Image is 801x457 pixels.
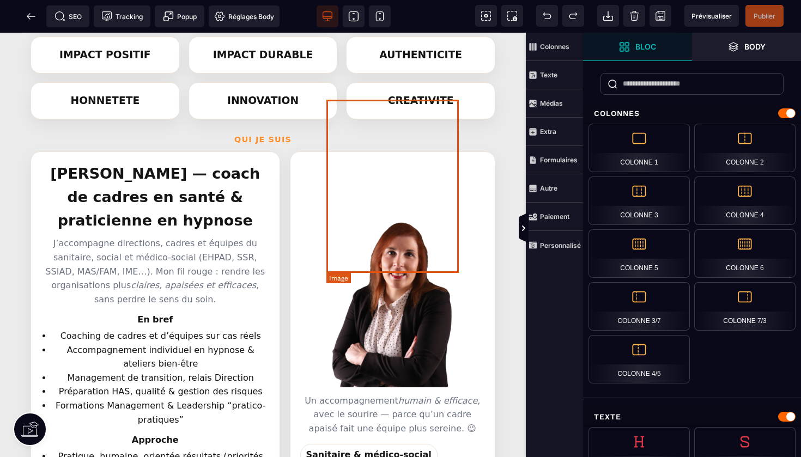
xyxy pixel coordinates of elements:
span: Autre [526,174,583,203]
em: claires, apaisées et efficaces [131,247,256,258]
strong: Colonnes [540,42,569,51]
span: Aperçu [684,5,739,27]
span: Publier [754,12,775,20]
h3: HONNETETE [41,60,169,76]
li: Management de transition, relais Direction [52,338,270,352]
span: Sanitaire & médico-social [300,411,438,433]
span: SEO [54,11,82,22]
span: Popup [163,11,197,22]
strong: En bref [41,280,270,294]
strong: Personnalisé [540,241,581,249]
h3: IMPACT POSITIF [41,14,169,31]
h3: CREATIVITE [356,60,485,76]
span: Capture d'écran [501,5,523,27]
span: Enregistrer [650,5,671,27]
span: Personnalisé [526,231,583,259]
span: Prévisualiser [691,12,732,20]
div: Colonne 1 [588,124,690,172]
div: Colonnes [583,103,801,124]
div: Colonne 7/3 [694,282,796,331]
span: Voir mobile [369,5,391,27]
div: Colonne 3/7 [588,282,690,331]
strong: Approche [41,400,270,415]
strong: Bloc [635,42,656,51]
span: Extra [526,118,583,146]
strong: Texte [540,71,557,79]
span: Paiement [526,203,583,231]
strong: Extra [540,127,556,136]
div: Texte [583,407,801,427]
span: Formulaires [526,146,583,174]
span: Afficher les vues [583,212,594,245]
p: J’accompagne directions, cadres et équipes du sanitaire, social et médico-social (EHPAD, SSR, SSI... [41,204,270,273]
div: Qui je suis [31,101,495,113]
em: humain & efficace [398,363,477,373]
li: Préparation HAS, qualité & gestion des risques [52,352,270,366]
span: Ouvrir les blocs [583,33,692,61]
span: Favicon [209,5,280,27]
span: Importer [597,5,619,27]
h3: INNOVATION [199,60,327,76]
span: Enregistrer le contenu [745,5,784,27]
strong: Paiement [540,212,569,221]
span: Colonnes [526,33,583,61]
div: Colonne 6 [694,229,796,278]
span: Métadata SEO [46,5,89,27]
h3: AUTHENTICITE [356,14,485,31]
li: Accompagnement individuel en hypnose & ateliers bien-être [52,310,270,338]
p: Un accompagnement , avec le sourire — parce qu’un cadre apaisé fait une équipe plus sereine. 😉 [300,361,486,403]
span: Code de suivi [94,5,150,27]
div: Colonne 5 [588,229,690,278]
span: Médias [526,89,583,118]
span: Texte [526,61,583,89]
span: Retour [20,5,42,27]
span: Voir les composants [475,5,497,27]
h2: [PERSON_NAME] — coach de cadres en santé & praticienne en hypnose [41,129,270,200]
span: Créer une alerte modale [155,5,204,27]
strong: Formulaires [540,156,578,164]
span: Réglages Body [214,11,274,22]
span: Rétablir [562,5,584,27]
strong: Body [744,42,766,51]
span: Nettoyage [623,5,645,27]
span: Défaire [536,5,558,27]
div: Colonne 4 [694,176,796,225]
span: Tracking [101,11,143,22]
span: Ouvrir les calques [692,33,801,61]
h3: IMPACT DURABLE [199,14,327,31]
li: Coaching de cadres et d’équipes sur cas réels [52,296,270,310]
strong: Médias [540,99,563,107]
div: Colonne 4/5 [588,335,690,383]
li: Pratique, humaine, orientée résultats (priorités 30/60/90) [52,417,270,444]
div: Colonne 3 [588,176,690,225]
strong: Autre [540,184,557,192]
img: fb0692f217c0f5e90e311a2bc6a2db68_Sans_titre_(1080_x_1720_px)_(1080_x_1550_px).png [332,181,453,355]
div: Colonne 2 [694,124,796,172]
span: Voir bureau [317,5,338,27]
span: Voir tablette [343,5,365,27]
li: Formations Management & Leadership “pratico-pratiques” [52,366,270,394]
